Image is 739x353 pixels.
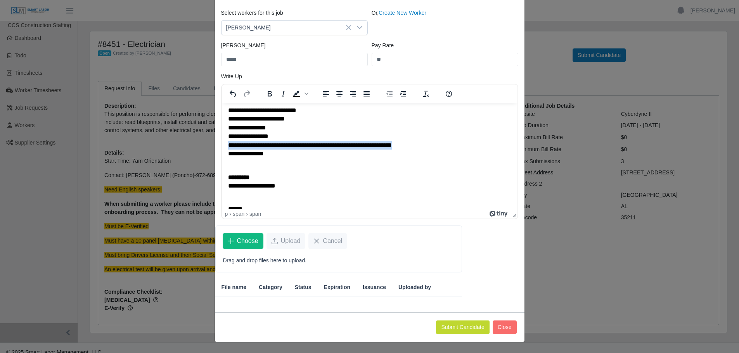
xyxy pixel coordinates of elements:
[346,88,360,99] button: Align right
[221,72,242,81] label: Write Up
[222,21,352,35] span: Joshua Stabler
[223,233,263,249] button: Choose
[263,88,276,99] button: Bold
[442,88,455,99] button: Help
[493,320,517,334] button: Close
[370,9,520,35] div: Or,
[277,88,290,99] button: Italic
[363,283,386,291] span: Issuance
[323,236,342,246] span: Cancel
[509,209,517,219] div: Press the Up and Down arrow keys to resize the editor.
[222,283,247,291] span: File name
[223,257,455,265] p: Drag and drop files here to upload.
[396,88,410,99] button: Increase indent
[225,211,228,217] div: p
[267,233,306,249] button: Upload
[419,88,433,99] button: Clear formatting
[240,88,253,99] button: Redo
[259,283,282,291] span: Category
[398,283,431,291] span: Uploaded by
[372,41,394,50] label: Pay Rate
[295,283,312,291] span: Status
[333,88,346,99] button: Align center
[222,103,517,209] iframe: Rich Text Area
[436,320,489,334] button: Submit Candidate
[227,88,240,99] button: Undo
[308,233,347,249] button: Cancel
[490,211,509,217] a: Powered by Tiny
[221,41,266,50] label: [PERSON_NAME]
[233,211,244,217] div: span
[319,88,332,99] button: Align left
[249,211,261,217] div: span
[281,236,301,246] span: Upload
[324,283,350,291] span: Expiration
[229,211,231,217] div: ›
[360,88,373,99] button: Justify
[246,211,248,217] div: ›
[237,236,258,246] span: Choose
[290,88,310,99] div: Background color Black
[383,88,396,99] button: Decrease indent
